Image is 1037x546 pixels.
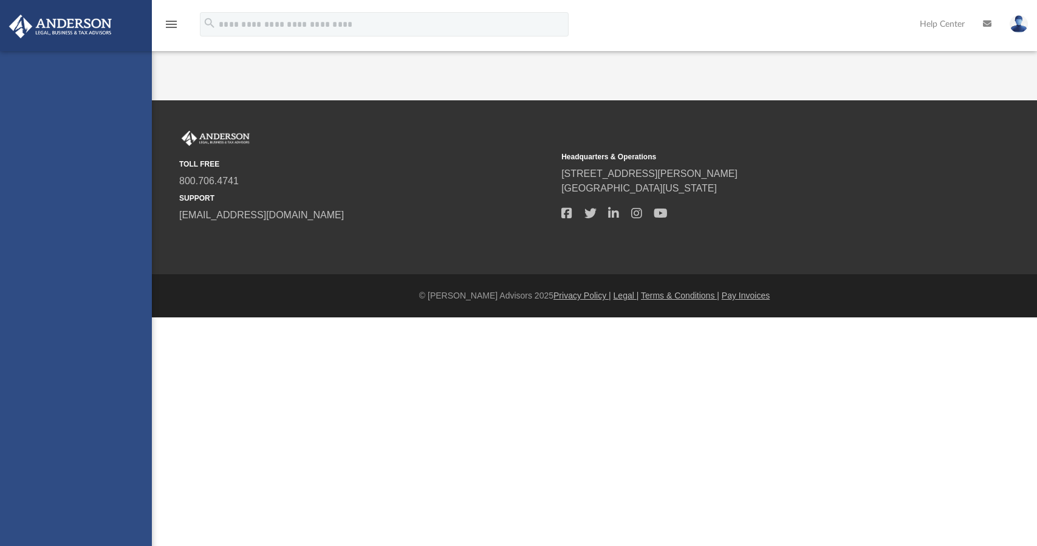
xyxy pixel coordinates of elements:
[614,291,639,300] a: Legal |
[5,15,115,38] img: Anderson Advisors Platinum Portal
[179,131,252,147] img: Anderson Advisors Platinum Portal
[561,168,738,179] a: [STREET_ADDRESS][PERSON_NAME]
[203,16,216,30] i: search
[1010,15,1028,33] img: User Pic
[164,17,179,32] i: menu
[179,176,239,186] a: 800.706.4741
[164,23,179,32] a: menu
[561,183,717,193] a: [GEOGRAPHIC_DATA][US_STATE]
[722,291,770,300] a: Pay Invoices
[152,289,1037,302] div: © [PERSON_NAME] Advisors 2025
[553,291,611,300] a: Privacy Policy |
[179,159,553,170] small: TOLL FREE
[641,291,719,300] a: Terms & Conditions |
[561,151,935,162] small: Headquarters & Operations
[179,193,553,204] small: SUPPORT
[179,210,344,220] a: [EMAIL_ADDRESS][DOMAIN_NAME]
